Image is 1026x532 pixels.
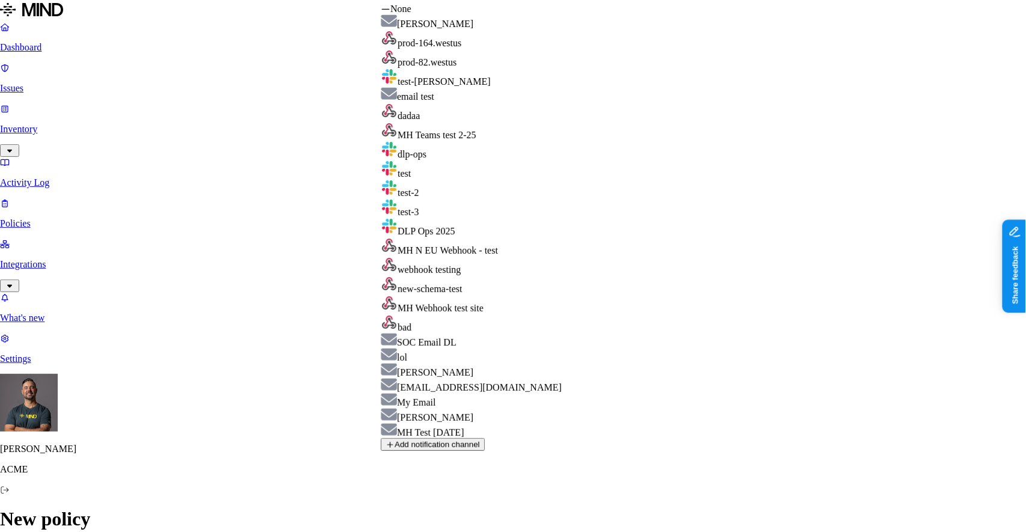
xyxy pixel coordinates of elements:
img: slack.svg [381,218,398,234]
span: test-2 [398,188,419,198]
span: prod-82.westus [398,57,456,67]
img: smtp.svg [381,423,397,436]
span: [PERSON_NAME] [397,412,473,423]
span: email test [397,91,434,102]
span: prod-164.westus [398,38,461,48]
button: Add notification channel [381,438,485,451]
img: smtp.svg [381,87,397,100]
span: MH N EU Webhook - test [398,245,498,255]
img: webhook.svg [381,49,398,66]
img: smtp.svg [381,393,397,406]
span: My Email [397,397,435,408]
img: slack.svg [381,68,398,85]
span: SOC Email DL [397,337,456,347]
span: [PERSON_NAME] [397,367,473,378]
img: smtp.svg [381,14,397,27]
img: webhook.svg [381,121,398,138]
span: bad [398,322,411,332]
img: slack.svg [381,179,398,196]
span: test [398,168,411,179]
span: test-[PERSON_NAME] [398,76,491,87]
span: None [390,4,411,14]
img: webhook.svg [381,256,398,273]
img: webhook.svg [381,295,398,311]
span: dlp-ops [398,149,426,159]
span: webhook testing [398,264,461,275]
img: webhook.svg [381,237,398,254]
img: smtp.svg [381,408,397,421]
img: webhook.svg [381,275,398,292]
span: test-3 [398,207,419,217]
span: MH Test [DATE] [397,427,464,438]
img: webhook.svg [381,102,398,119]
img: smtp.svg [381,333,397,346]
span: DLP Ops 2025 [398,226,455,236]
span: [EMAIL_ADDRESS][DOMAIN_NAME] [397,382,562,393]
span: MH Teams test 2-25 [398,130,476,140]
img: slack.svg [381,141,398,157]
img: webhook.svg [381,29,398,46]
img: smtp.svg [381,378,397,391]
span: dadaa [398,111,420,121]
img: slack.svg [381,198,398,215]
img: slack.svg [381,160,398,177]
span: new-schema-test [398,284,462,294]
span: [PERSON_NAME] [397,19,473,29]
img: smtp.svg [381,363,397,376]
span: lol [397,352,407,362]
img: smtp.svg [381,348,397,361]
img: webhook.svg [381,314,398,331]
span: MH Webhook test site [398,303,484,313]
